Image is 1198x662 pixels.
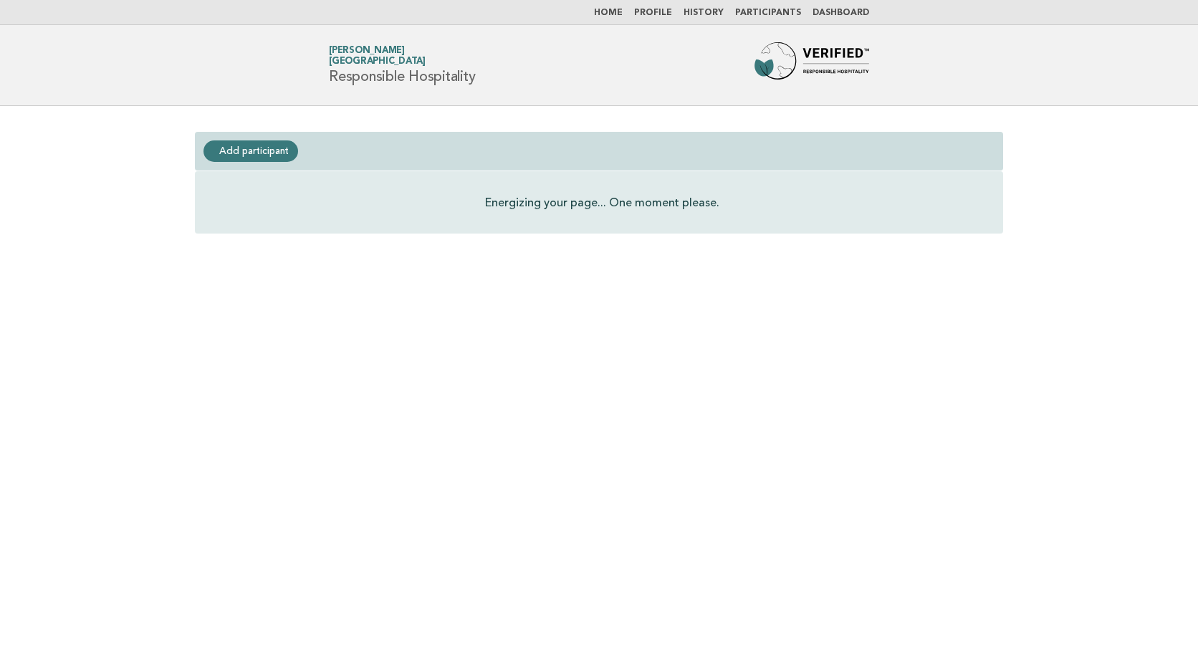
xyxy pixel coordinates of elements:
[329,46,426,66] a: [PERSON_NAME][GEOGRAPHIC_DATA]
[329,57,426,67] span: [GEOGRAPHIC_DATA]
[329,47,475,84] h1: Responsible Hospitality
[634,9,672,17] a: Profile
[735,9,801,17] a: Participants
[485,194,719,211] p: Energizing your page... One moment please.
[754,42,869,88] img: Forbes Travel Guide
[594,9,623,17] a: Home
[684,9,724,17] a: History
[813,9,869,17] a: Dashboard
[203,140,298,162] a: Add participant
